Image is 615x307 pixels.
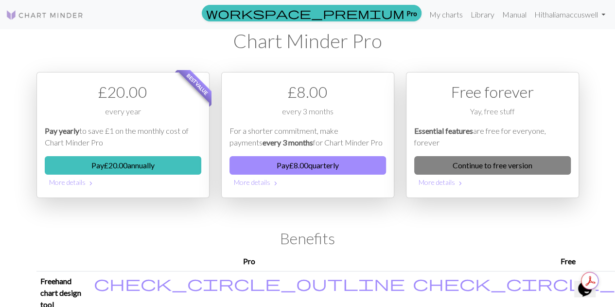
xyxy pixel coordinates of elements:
span: chevron_right [272,179,280,188]
button: More details [229,175,386,190]
p: are free for everyone, forever [414,125,571,148]
a: Manual [498,5,530,24]
a: Pro [202,5,422,21]
h1: Chart Minder Pro [36,29,579,53]
iframe: chat widget [574,268,605,297]
div: Free option [406,72,579,198]
a: My charts [425,5,467,24]
th: Pro [90,252,409,271]
span: Best value [176,64,218,105]
p: to save £1 on the monthly cost of Chart Minder Pro [45,125,201,148]
a: Continue to free version [414,156,571,175]
div: every year [45,106,201,125]
button: Pay£20.00annually [45,156,201,175]
div: Yay, free stuff [414,106,571,125]
button: Pay£8.00quarterly [229,156,386,175]
div: Payment option 1 [36,72,210,198]
span: chevron_right [457,179,464,188]
img: Logo [6,9,84,21]
em: Essential features [414,126,473,135]
h2: Benefits [36,229,579,248]
span: check_circle_outline [94,274,405,292]
button: More details [45,175,201,190]
button: More details [414,175,571,190]
div: every 3 months [229,106,386,125]
em: Pay yearly [45,126,79,135]
p: For a shorter commitment, make payments for Chart Minder Pro [229,125,386,148]
span: workspace_premium [206,6,404,20]
a: Hithaliamaccuswell [530,5,609,24]
i: Included [94,275,405,291]
em: every 3 months [263,138,313,147]
div: £ 8.00 [229,80,386,104]
div: £ 20.00 [45,80,201,104]
div: Free forever [414,80,571,104]
a: Library [467,5,498,24]
div: Payment option 2 [221,72,394,198]
span: chevron_right [87,179,95,188]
